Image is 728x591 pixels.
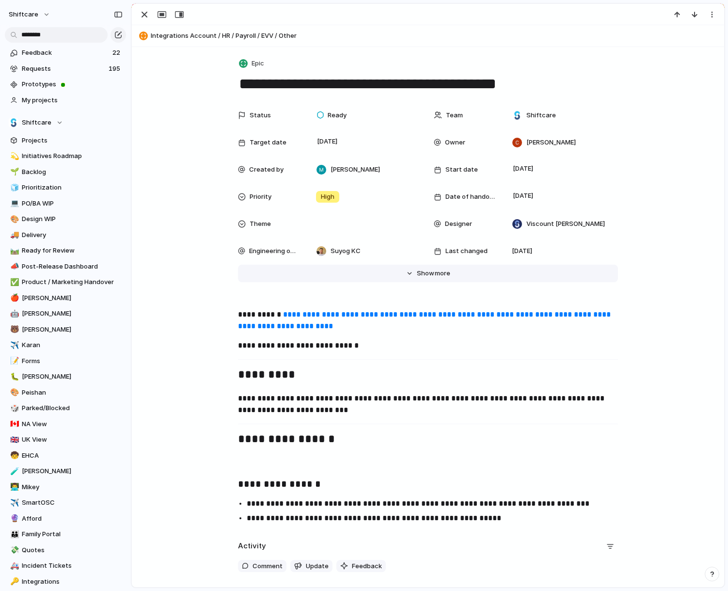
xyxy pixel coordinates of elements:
[9,451,18,461] button: 🧒
[445,192,496,202] span: Date of handover
[5,543,126,558] a: 💸Quotes
[5,133,126,148] a: Projects
[9,466,18,476] button: 🧪
[22,561,123,571] span: Incident Tickets
[5,180,126,195] a: 🧊Prioritization
[9,293,18,303] button: 🍎
[22,64,106,74] span: Requests
[5,575,126,589] a: 🔑Integrations
[5,464,126,479] a: 🧪[PERSON_NAME]
[5,527,126,542] a: 👪Family Portal
[9,545,18,555] button: 💸
[512,246,532,256] span: [DATE]
[249,165,284,175] span: Created by
[9,561,18,571] button: 🚑
[5,432,126,447] a: 🇬🇧UK View
[22,183,123,192] span: Prioritization
[22,80,123,89] span: Prototypes
[22,230,123,240] span: Delivery
[10,261,17,272] div: 📣
[10,198,17,209] div: 💻
[5,46,126,60] a: Feedback22
[5,385,126,400] div: 🎨Peishan
[9,403,18,413] button: 🎲
[136,28,720,44] button: Integrations Account / HR / Payroll / EVV / Other
[10,544,17,556] div: 💸
[5,369,126,384] a: 🐛[PERSON_NAME]
[22,372,123,382] span: [PERSON_NAME]
[445,219,472,229] span: Designer
[10,292,17,303] div: 🍎
[435,269,450,278] span: more
[5,93,126,108] a: My projects
[5,511,126,526] a: 🔮Afford
[9,309,18,319] button: 🤖
[22,356,123,366] span: Forms
[250,111,271,120] span: Status
[22,293,123,303] span: [PERSON_NAME]
[5,401,126,415] a: 🎲Parked/Blocked
[9,262,18,272] button: 📣
[9,230,18,240] button: 🚚
[5,559,126,573] a: 🚑Incident Tickets
[10,340,17,351] div: ✈️
[9,388,18,398] button: 🎨
[5,338,126,352] div: ✈️Karan
[10,371,17,383] div: 🐛
[5,322,126,337] div: 🐻[PERSON_NAME]
[250,219,271,229] span: Theme
[5,228,126,242] div: 🚚Delivery
[445,246,488,256] span: Last changed
[250,192,271,202] span: Priority
[22,309,123,319] span: [PERSON_NAME]
[5,306,126,321] a: 🤖[PERSON_NAME]
[5,259,126,274] div: 📣Post-Release Dashboard
[250,138,286,147] span: Target date
[112,48,122,58] span: 22
[22,48,110,58] span: Feedback
[10,214,17,225] div: 🎨
[9,482,18,492] button: 👨‍💻
[237,57,267,71] button: Epic
[238,560,286,573] button: Comment
[10,418,17,430] div: 🇨🇦
[22,435,123,445] span: UK View
[526,138,576,147] span: [PERSON_NAME]
[10,560,17,572] div: 🚑
[22,246,123,256] span: Ready for Review
[5,480,126,495] a: 👨‍💻Mikey
[417,269,434,278] span: Show
[22,199,123,208] span: PO/BA WIP
[9,10,38,19] span: shiftcare
[5,291,126,305] a: 🍎[PERSON_NAME]
[22,514,123,524] span: Afford
[331,246,361,256] span: Suyog KC
[22,277,123,287] span: Product / Marketing Handover
[5,243,126,258] a: 🛤️Ready for Review
[9,325,18,335] button: 🐻
[22,325,123,335] span: [PERSON_NAME]
[5,62,126,76] a: Requests195
[10,481,17,493] div: 👨‍💻
[9,151,18,161] button: 💫
[446,111,463,120] span: Team
[22,545,123,555] span: Quotes
[9,529,18,539] button: 👪
[10,529,17,540] div: 👪
[10,513,17,524] div: 🔮
[10,576,17,587] div: 🔑
[151,31,720,41] span: Integrations Account / HR / Payroll / EVV / Other
[5,149,126,163] div: 💫Initiatives Roadmap
[22,151,123,161] span: Initiatives Roadmap
[5,448,126,463] a: 🧒EHCA
[10,450,17,461] div: 🧒
[9,577,18,587] button: 🔑
[5,495,126,510] div: ✈️SmartOSC
[10,166,17,177] div: 🌱
[10,324,17,335] div: 🐻
[10,387,17,398] div: 🎨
